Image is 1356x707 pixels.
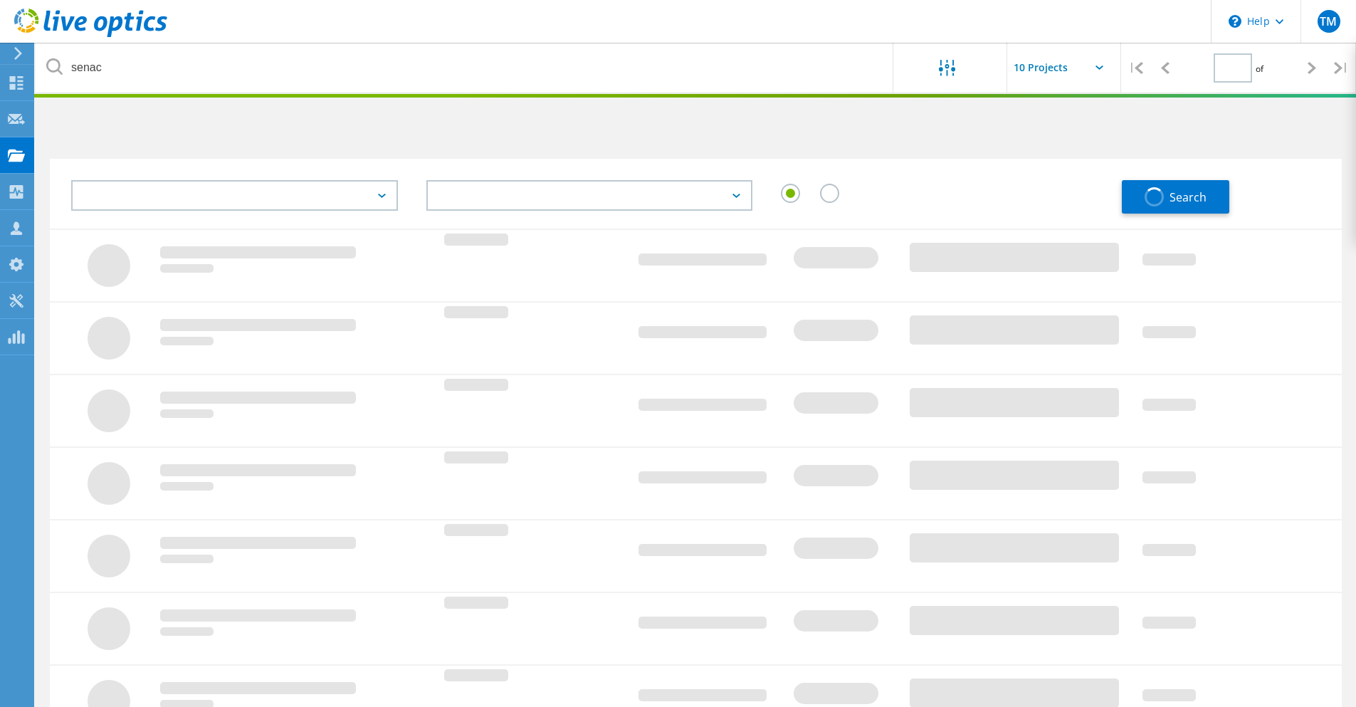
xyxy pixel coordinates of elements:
[14,30,167,40] a: Live Optics Dashboard
[1121,43,1150,93] div: |
[1327,43,1356,93] div: |
[1320,16,1337,27] span: TM
[36,43,894,93] input: undefined
[1256,63,1263,75] span: of
[1170,189,1207,205] span: Search
[1229,15,1241,28] svg: \n
[1122,180,1229,214] button: Search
